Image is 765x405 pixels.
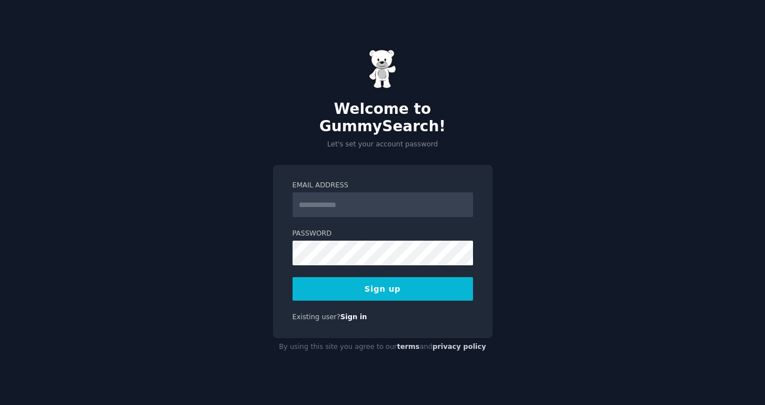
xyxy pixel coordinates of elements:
a: Sign in [340,313,367,321]
h2: Welcome to GummySearch! [273,100,493,136]
div: By using this site you agree to our and [273,338,493,356]
span: Existing user? [293,313,341,321]
label: Password [293,229,473,239]
a: privacy policy [433,343,486,351]
img: Gummy Bear [369,49,397,89]
label: Email Address [293,181,473,191]
p: Let's set your account password [273,140,493,150]
a: terms [397,343,419,351]
button: Sign up [293,277,473,301]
